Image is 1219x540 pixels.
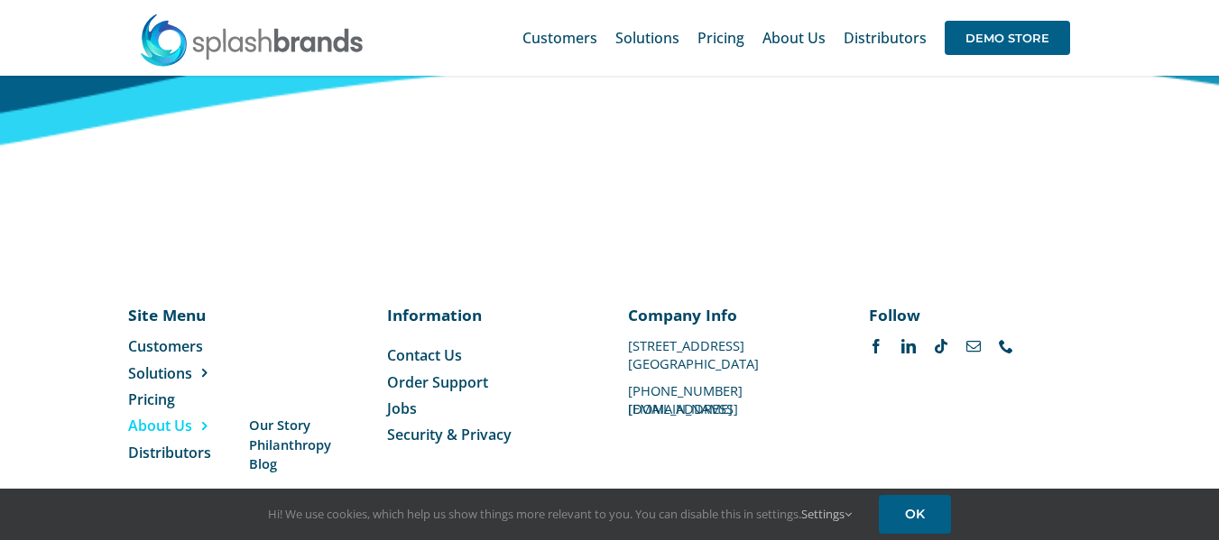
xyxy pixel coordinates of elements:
a: Pricing [697,9,744,67]
span: Contact Us [387,345,462,365]
p: Company Info [628,304,832,325]
span: Our Story [249,416,310,435]
nav: Menu [387,345,591,445]
nav: Main Menu Sticky [522,9,1070,67]
a: Customers [522,9,597,67]
span: Hi! We use cookies, which help us show things more relevant to you. You can disable this in setti... [268,506,852,522]
p: Information [387,304,591,325]
span: Distributors [844,31,927,45]
a: Philanthropy [249,435,331,454]
a: Our Story [249,416,331,435]
span: Blog [249,454,277,473]
p: Site Menu [128,304,258,325]
a: Settings [801,506,852,522]
a: linkedin [901,339,916,353]
a: DEMO STORE [945,9,1070,67]
a: Order Support [387,372,591,392]
a: About Us [128,416,258,435]
a: phone [999,339,1013,353]
a: Solutions [128,363,258,383]
span: Distributors [128,443,211,462]
a: OK [879,495,951,534]
span: Customers [128,336,203,356]
a: Security & Privacy [387,425,591,444]
span: Pricing [128,389,175,409]
span: Solutions [128,363,192,383]
a: Contact Us [387,345,591,365]
span: Security & Privacy [387,425,512,444]
nav: Menu [128,336,258,462]
span: Solutions [615,31,679,45]
p: Follow [869,304,1073,325]
a: mail [966,339,981,353]
span: About Us [128,416,192,435]
span: Jobs [387,398,417,418]
a: Blog [249,454,331,473]
a: Jobs [387,398,591,418]
a: Customers [128,336,258,356]
span: Pricing [697,31,744,45]
a: tiktok [934,339,948,353]
a: facebook [869,339,883,353]
span: DEMO STORE [945,21,1070,55]
span: Customers [522,31,597,45]
span: Order Support [387,372,488,392]
span: About Us [762,31,826,45]
a: Pricing [128,389,258,409]
a: Distributors [844,9,927,67]
img: SplashBrands.com Logo [139,13,365,67]
a: Distributors [128,443,258,462]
